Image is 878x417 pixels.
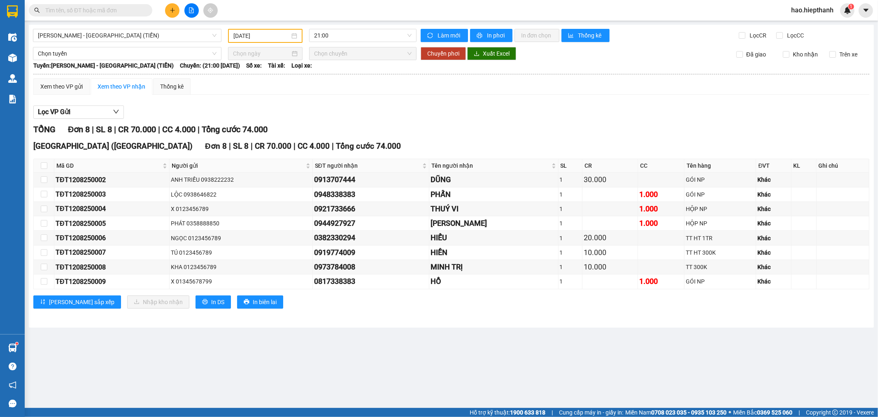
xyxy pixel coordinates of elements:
button: file-add [184,3,199,18]
button: plus [165,3,179,18]
div: 0948338383 [314,189,428,200]
div: NGỌC 0123456789 [171,234,311,243]
button: bar-chartThống kê [561,29,610,42]
td: HỒ [429,274,558,289]
span: Tên người nhận [431,161,550,170]
button: syncLàm mới [421,29,468,42]
span: In phơi [487,31,506,40]
strong: 0369 525 060 [757,409,792,416]
button: printerIn DS [196,295,231,309]
td: 0973784008 [313,260,429,274]
td: TĐT1208250008 [54,260,170,274]
strong: 0708 023 035 - 0935 103 250 [651,409,727,416]
div: TT 300K [686,262,755,272]
div: TĐT1208250004 [56,204,168,214]
span: CR 70.000 [118,124,156,134]
span: SL 8 [233,141,249,151]
span: download [474,51,480,57]
div: TĐT1208250006 [56,233,168,243]
button: aim [203,3,218,18]
span: Tài xế: [268,61,285,70]
div: X 0123456789 [171,204,311,213]
div: ANH TRIỀU 0938222232 [171,175,311,184]
span: Hồ Chí Minh - Tân Châu (TIỀN) [38,29,217,42]
div: 0921733666 [314,203,428,215]
span: CC 4.000 [162,124,196,134]
div: DŨNG [431,174,557,185]
span: Làm mới [438,31,461,40]
div: TÚ 0123456789 [171,248,311,257]
td: TĐT1208250002 [54,173,170,187]
span: Hỗ trợ kỹ thuật: [470,408,545,417]
div: Xem theo VP gửi [40,82,83,91]
div: Khác [757,219,790,228]
div: HỘP NP [686,219,755,228]
div: TĐT1208250002 [56,175,168,185]
td: 0919774009 [313,246,429,260]
input: 12/08/2025 [233,31,290,40]
td: THUÝ VI [429,202,558,216]
div: 1 [560,262,581,272]
td: 0944927927 [313,216,429,231]
span: | [552,408,553,417]
span: | [198,124,200,134]
div: 1 [560,175,581,184]
th: Tên hàng [685,159,756,173]
td: HIẾU [429,231,558,245]
button: printerIn phơi [470,29,512,42]
span: | [114,124,116,134]
span: Miền Bắc [733,408,792,417]
span: [GEOGRAPHIC_DATA] ([GEOGRAPHIC_DATA]) [33,141,193,151]
span: bar-chart [568,33,575,39]
td: 0921733666 [313,202,429,216]
span: Số xe: [246,61,262,70]
sup: 1 [16,342,18,345]
div: 0913707444 [314,174,428,185]
span: Miền Nam [625,408,727,417]
div: GÓI NP [686,175,755,184]
button: Chuyển phơi [421,47,466,60]
div: 1.000 [639,189,683,200]
button: sort-ascending[PERSON_NAME] sắp xếp [33,295,121,309]
img: warehouse-icon [8,54,17,62]
div: 1.000 [639,203,683,215]
span: Đơn 8 [205,141,227,151]
div: 0382330294 [314,232,428,244]
th: KL [792,159,817,173]
span: Lọc CC [784,31,806,40]
span: plus [170,7,175,13]
span: SL 8 [96,124,112,134]
div: TĐT1208250005 [56,218,168,229]
div: MINH TRỊ [431,261,557,273]
span: Tổng cước 74.000 [336,141,401,151]
span: file-add [189,7,194,13]
div: Khác [757,262,790,272]
img: warehouse-icon [8,344,17,352]
div: [PERSON_NAME] [431,218,557,229]
span: | [92,124,94,134]
span: Người gửi [172,161,304,170]
div: X 01345678799 [171,277,311,286]
span: Xuất Excel [483,49,510,58]
span: notification [9,381,16,389]
div: HIẾU [431,232,557,244]
div: 1.000 [639,218,683,229]
div: 0817338383 [314,276,428,287]
div: 10.000 [584,247,636,258]
img: solution-icon [8,95,17,103]
div: Xem theo VP nhận [98,82,145,91]
div: 1 [560,234,581,243]
span: [PERSON_NAME] sắp xếp [49,298,114,307]
th: SL [559,159,583,173]
td: DŨNG [429,173,558,187]
span: Lọc CR [747,31,768,40]
div: TĐT1208250008 [56,262,168,272]
td: 0817338383 [313,274,429,289]
div: Khác [757,190,790,199]
span: | [332,141,334,151]
button: printerIn biên lai [237,295,283,309]
span: Tổng cước 74.000 [202,124,268,134]
td: 0382330294 [313,231,429,245]
span: message [9,400,16,408]
th: ĐVT [756,159,791,173]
